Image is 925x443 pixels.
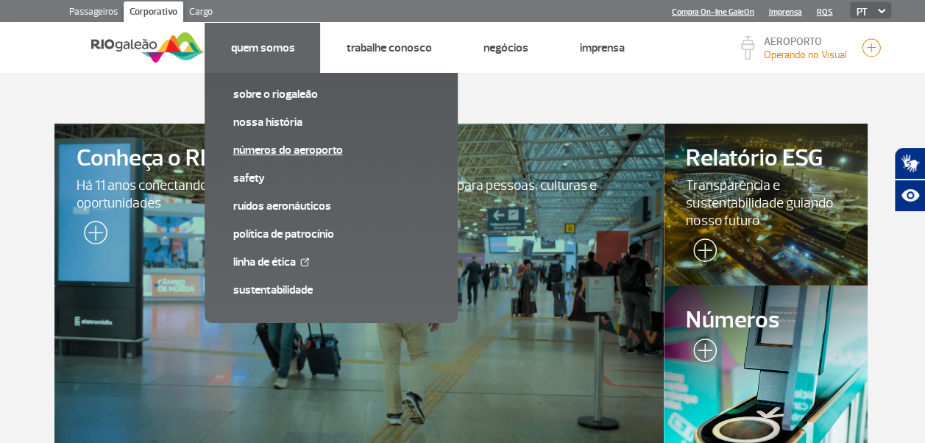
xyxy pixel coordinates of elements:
p: Visibilidade de 9000m [764,47,847,63]
img: leia-mais [686,238,717,268]
img: leia-mais [77,221,107,250]
a: Passageiros [63,1,124,25]
p: AEROPORTO [764,37,847,47]
div: Plugin de acessibilidade da Hand Talk. [894,147,925,212]
span: Transparência e sustentabilidade guiando nosso futuro [686,177,845,230]
span: Relatório ESG [686,146,845,171]
a: Quem Somos [230,40,294,55]
a: Sustentabilidade [233,282,430,298]
a: Trabalhe Conosco [346,40,431,55]
a: Política de Patrocínio [233,226,430,242]
span: Conheça o RIOgaleão [77,146,642,171]
button: Abrir recursos assistivos. [894,180,925,212]
a: Nossa História [233,114,430,130]
img: leia-mais [686,339,717,368]
img: External Link Icon [300,258,309,266]
a: Relatório ESGTransparência e sustentabilidade guiando nosso futuro [664,124,867,286]
a: Imprensa [769,7,802,17]
button: Abrir tradutor de língua de sinais. [894,147,925,180]
span: Números [686,308,845,333]
a: Cargo [183,1,219,25]
a: Ruídos aeronáuticos [233,198,430,214]
span: Há 11 anos conectando o Rio ao mundo e sendo a porta de entrada para pessoas, culturas e oportuni... [77,177,642,212]
a: Imprensa [579,40,624,55]
a: Sobre o RIOgaleão [233,86,430,102]
a: Números do Aeroporto [233,142,430,158]
a: Linha de Ética [233,254,430,270]
a: Compra On-line GaleOn [672,7,754,17]
a: SAFETY [233,170,430,186]
a: Corporativo [124,1,183,25]
a: Negócios [483,40,528,55]
a: RQS [817,7,833,17]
